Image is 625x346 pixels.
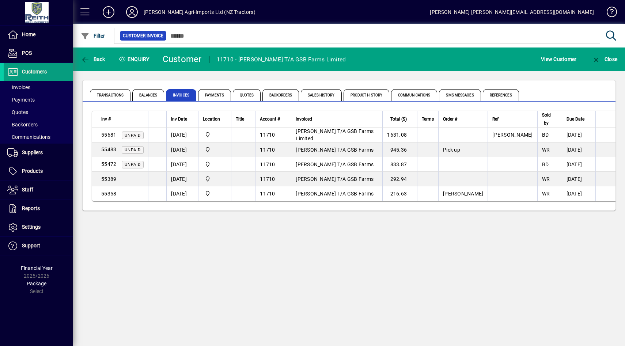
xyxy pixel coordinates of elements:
[198,89,231,101] span: Payments
[562,186,595,201] td: [DATE]
[539,53,578,66] button: View Customer
[101,115,144,123] div: Inv #
[542,132,549,138] span: BD
[4,118,73,131] a: Backorders
[296,147,374,153] span: [PERSON_NAME] T/A GSB Farms
[203,115,220,123] span: Location
[567,115,584,123] span: Due Date
[260,115,287,123] div: Account #
[382,172,417,186] td: 292.94
[382,186,417,201] td: 216.63
[391,89,437,101] span: Communications
[101,147,116,152] span: 55483
[81,33,105,39] span: Filter
[4,26,73,44] a: Home
[562,157,595,172] td: [DATE]
[101,176,116,182] span: 55389
[166,172,198,186] td: [DATE]
[541,53,576,65] span: View Customer
[492,115,533,123] div: Ref
[4,44,73,62] a: POS
[166,89,196,101] span: Invoices
[387,115,413,123] div: Total ($)
[171,115,194,123] div: Inv Date
[260,115,280,123] span: Account #
[382,142,417,157] td: 945.36
[584,53,625,66] app-page-header-button: Close enquiry
[562,128,595,142] td: [DATE]
[344,89,390,101] span: Product History
[562,172,595,186] td: [DATE]
[22,149,43,155] span: Suppliers
[236,115,251,123] div: Title
[22,31,35,37] span: Home
[542,111,557,127] div: Sold by
[123,32,163,39] span: Customer Invoice
[125,148,141,152] span: Unpaid
[301,89,341,101] span: Sales History
[113,53,157,65] div: Enquiry
[217,54,346,65] div: 11710 - [PERSON_NAME] T/A GSB Farms Limited
[4,162,73,180] a: Products
[260,132,275,138] span: 11710
[296,176,374,182] span: [PERSON_NAME] T/A GSB Farms
[296,115,312,123] span: Invoiced
[7,109,28,115] span: Quotes
[296,115,378,123] div: Invoiced
[390,115,407,123] span: Total ($)
[125,133,141,138] span: Unpaid
[236,115,244,123] span: Title
[4,144,73,162] a: Suppliers
[483,89,519,101] span: References
[296,191,374,197] span: [PERSON_NAME] T/A GSB Farms
[73,53,113,66] app-page-header-button: Back
[163,53,202,65] div: Customer
[81,56,105,62] span: Back
[4,131,73,143] a: Communications
[166,157,198,172] td: [DATE]
[22,50,32,56] span: POS
[22,187,33,193] span: Staff
[7,84,30,90] span: Invoices
[260,176,275,182] span: 11710
[22,69,47,75] span: Customers
[260,191,275,197] span: 11710
[22,243,40,248] span: Support
[101,132,116,138] span: 55681
[592,56,617,62] span: Close
[125,162,141,167] span: Unpaid
[144,6,255,18] div: [PERSON_NAME] Agri-Imports Ltd (NZ Tractors)
[166,142,198,157] td: [DATE]
[443,115,483,123] div: Order #
[101,191,116,197] span: 55358
[601,1,616,25] a: Knowledge Base
[22,205,40,211] span: Reports
[4,81,73,94] a: Invoices
[262,89,299,101] span: Backorders
[382,128,417,142] td: 1631.08
[443,115,457,123] span: Order #
[22,168,43,174] span: Products
[203,146,227,154] span: Ashburton
[430,6,594,18] div: [PERSON_NAME] [PERSON_NAME][EMAIL_ADDRESS][DOMAIN_NAME]
[296,128,374,141] span: [PERSON_NAME] T/A GSB Farms Limited
[439,89,481,101] span: SMS Messages
[4,199,73,218] a: Reports
[7,97,35,103] span: Payments
[27,281,46,286] span: Package
[166,186,198,201] td: [DATE]
[590,53,619,66] button: Close
[562,142,595,157] td: [DATE]
[101,161,116,167] span: 55472
[203,131,227,139] span: Ashburton
[492,132,533,138] span: [PERSON_NAME]
[79,53,107,66] button: Back
[4,237,73,255] a: Support
[171,115,187,123] span: Inv Date
[4,94,73,106] a: Payments
[4,181,73,199] a: Staff
[90,89,130,101] span: Transactions
[443,191,483,197] span: [PERSON_NAME]
[443,147,460,153] span: Pick up
[296,161,374,167] span: [PERSON_NAME] T/A GSB Farms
